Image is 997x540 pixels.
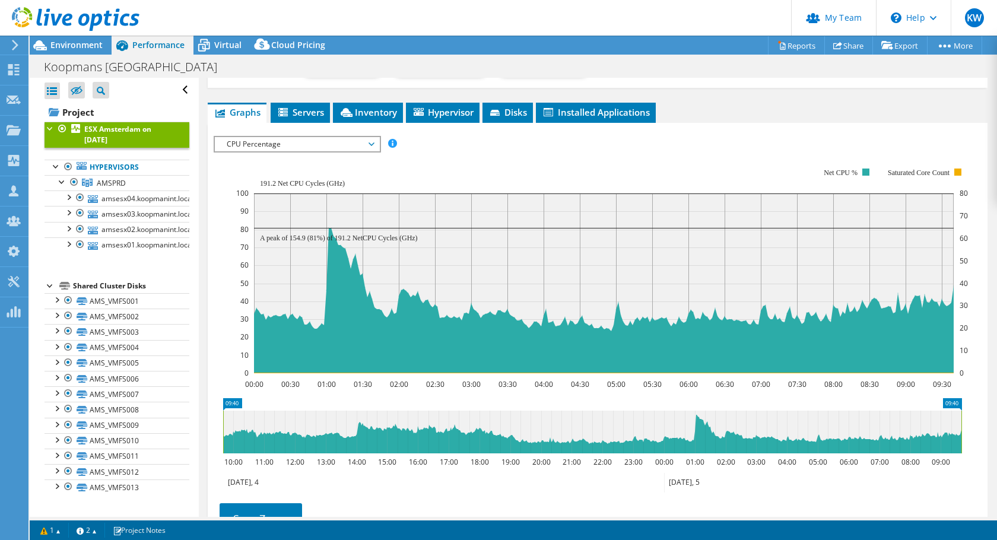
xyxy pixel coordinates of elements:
text: 30 [960,300,968,310]
text: 13:00 [317,457,335,467]
text: 01:00 [686,457,704,467]
span: Environment [50,39,103,50]
text: 05:00 [809,457,827,467]
a: AMS_VMFS004 [45,340,189,355]
a: amsesx02.koopmanint.local [45,222,189,237]
span: Performance [132,39,185,50]
span: Hypervisor [412,106,474,118]
text: 19:00 [501,457,520,467]
text: 02:30 [426,379,444,389]
a: AMS_VMFS008 [45,402,189,417]
text: 14:00 [348,457,366,467]
a: AMS_VMFS013 [45,479,189,495]
a: AMS_VMFS005 [45,355,189,371]
text: 0 [960,368,964,378]
text: 20 [960,323,968,333]
text: A peak of 154.9 (81%) of 191.2 NetCPU Cycles (GHz) [260,234,418,242]
text: 23:00 [624,457,643,467]
svg: \n [891,12,901,23]
text: 21:00 [563,457,581,467]
text: 08:00 [901,457,920,467]
text: 90 [240,206,249,216]
text: 16:00 [409,457,427,467]
span: AMSPRD [97,178,126,188]
text: 00:00 [655,457,674,467]
span: Disks [488,106,527,118]
text: 30 [240,314,249,324]
a: 1 [32,523,69,538]
span: CPU Percentage [221,137,373,151]
text: 18:00 [471,457,489,467]
span: KW [965,8,984,27]
span: Graphs [214,106,261,118]
text: 80 [240,224,249,234]
a: More [927,36,982,55]
h1: Koopmans [GEOGRAPHIC_DATA] [39,61,236,74]
text: 03:30 [498,379,517,389]
span: Servers [277,106,324,118]
a: AMS_VMFS002 [45,309,189,324]
a: amsesx03.koopmanint.local [45,206,189,221]
text: 10 [240,350,249,360]
a: AMS_VMFS009 [45,418,189,433]
text: 0 [245,368,249,378]
text: 03:00 [462,379,481,389]
text: 04:00 [535,379,553,389]
text: 08:30 [861,379,879,389]
a: Export [872,36,928,55]
a: AMS_VMFS001 [45,293,189,309]
a: Project [45,103,189,122]
text: 07:00 [871,457,889,467]
text: 03:00 [747,457,766,467]
text: 191.2 Net CPU Cycles (GHz) [260,179,345,188]
span: Installed Applications [542,106,650,118]
text: 60 [240,260,249,270]
a: amsesx04.koopmanint.local [45,190,189,206]
a: AMSPRD [45,175,189,190]
a: Share [824,36,873,55]
a: AMS_VMFS007 [45,386,189,402]
a: AMS_VMFS011 [45,449,189,464]
text: 05:30 [643,379,662,389]
text: 04:30 [571,379,589,389]
a: AMS_VMFS010 [45,433,189,449]
span: Virtual [214,39,242,50]
text: 70 [240,242,249,252]
a: amsesx01.koopmanint.local [45,237,189,253]
span: Cloud Pricing [271,39,325,50]
div: Shared Cluster Disks [73,279,189,293]
text: 80 [960,188,968,198]
text: 60 [960,233,968,243]
b: ESX Amsterdam on [DATE] [84,124,151,145]
text: 05:00 [607,379,625,389]
text: 100 [236,188,249,198]
text: 22:00 [593,457,612,467]
text: 06:00 [840,457,858,467]
text: 70 [960,211,968,221]
text: 20:00 [532,457,551,467]
a: AMS_VMFS006 [45,371,189,386]
text: 06:30 [716,379,734,389]
span: Inventory [339,106,397,118]
text: 08:00 [824,379,843,389]
text: Net CPU % [824,169,858,177]
a: Hypervisors [45,160,189,175]
text: Saturated Core Count [888,169,950,177]
text: 09:00 [932,457,950,467]
a: Reports [768,36,825,55]
text: 17:00 [440,457,458,467]
a: AMS_VMFS003 [45,324,189,339]
text: 00:00 [245,379,263,389]
text: 06:00 [680,379,698,389]
text: 09:00 [897,379,915,389]
text: 11:00 [255,457,274,467]
a: 2 [68,523,105,538]
text: 00:30 [281,379,300,389]
text: 09:30 [933,379,951,389]
a: ESX Amsterdam on [DATE] [45,122,189,148]
text: 50 [240,278,249,288]
text: 07:00 [752,379,770,389]
text: 12:00 [286,457,304,467]
text: 01:00 [317,379,336,389]
text: 02:00 [390,379,408,389]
